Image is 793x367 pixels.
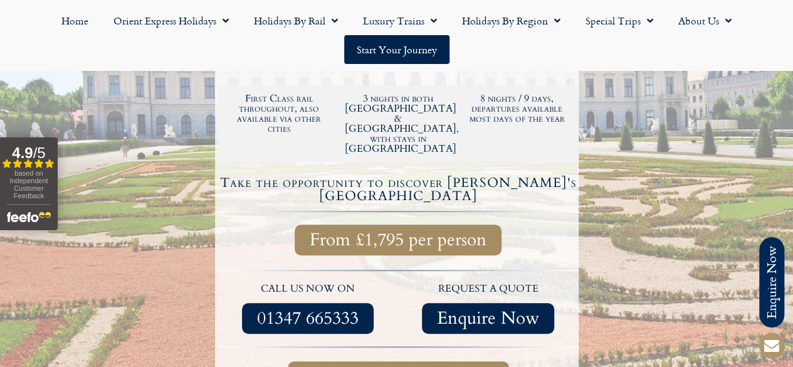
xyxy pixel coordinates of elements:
span: 01347 665333 [257,311,359,326]
span: From £1,795 per person [310,232,486,248]
a: From £1,795 per person [295,225,502,255]
a: Luxury Trains [350,6,449,35]
h4: Take the opportunity to discover [PERSON_NAME]'s [GEOGRAPHIC_DATA] [220,176,577,203]
a: Holidays by Region [449,6,573,35]
a: 01347 665333 [242,303,374,334]
a: Special Trips [573,6,666,35]
a: Enquire Now [422,303,554,334]
nav: Menu [6,6,787,64]
a: Home [49,6,101,35]
span: Enquire Now [437,311,539,326]
h2: First Class rail throughout, also available via other cities [226,93,333,134]
h2: 8 nights / 9 days, departures available most days of the year [464,93,570,124]
p: request a quote [404,281,572,297]
h2: 3 nights in both [GEOGRAPHIC_DATA] & [GEOGRAPHIC_DATA], with stays in [GEOGRAPHIC_DATA] [345,93,451,154]
a: Holidays by Rail [241,6,350,35]
a: Start your Journey [344,35,449,64]
p: call us now on [224,281,392,297]
a: About Us [666,6,744,35]
a: Orient Express Holidays [101,6,241,35]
